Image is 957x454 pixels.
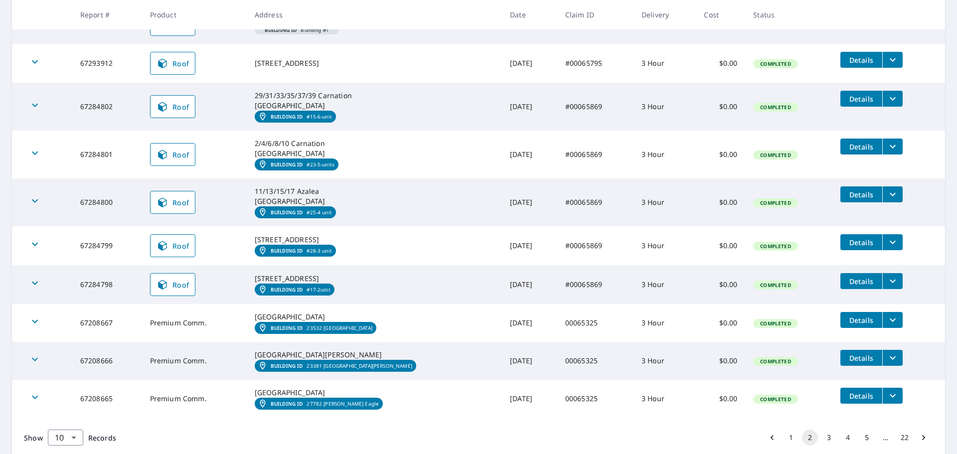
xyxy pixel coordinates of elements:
span: Details [846,391,876,401]
button: Go to previous page [764,430,780,446]
button: filesDropdownBtn-67284802 [882,91,903,107]
td: 67284800 [72,178,142,226]
td: 67293912 [72,44,142,83]
a: Roof [150,273,196,296]
span: Details [846,55,876,65]
div: 10 [48,424,83,452]
button: Go to page 1 [783,430,799,446]
nav: pagination navigation [763,430,933,446]
em: Building ID [271,401,303,407]
td: 3 Hour [634,380,696,418]
td: 67208667 [72,304,142,342]
em: Building ID [265,27,297,32]
td: Premium Comm. [142,342,247,380]
td: 3 Hour [634,342,696,380]
td: [DATE] [502,342,557,380]
td: $0.00 [696,226,745,265]
div: 29/31/33/35/37/39 Carnation [GEOGRAPHIC_DATA] [255,91,494,111]
em: Building ID [271,325,303,331]
td: [DATE] [502,265,557,304]
td: [DATE] [502,178,557,226]
span: Roof [157,57,189,69]
button: detailsBtn-67208665 [840,388,882,404]
a: Building ID#28-3 unit [255,245,336,257]
div: [STREET_ADDRESS] [255,58,494,68]
button: filesDropdownBtn-67293912 [882,52,903,68]
div: Show 10 records [48,430,83,446]
td: 3 Hour [634,304,696,342]
button: Go to page 5 [859,430,875,446]
span: Show [24,433,43,443]
a: Building ID#23-5-units [255,158,338,170]
td: 00065325 [557,380,634,418]
td: 00065325 [557,304,634,342]
span: Details [846,315,876,325]
div: [GEOGRAPHIC_DATA][PERSON_NAME] [255,350,494,360]
span: Completed [754,151,797,158]
a: Building ID23381 [GEOGRAPHIC_DATA][PERSON_NAME] [255,360,416,372]
td: $0.00 [696,380,745,418]
em: Building ID [271,363,303,369]
span: Completed [754,60,797,67]
div: [GEOGRAPHIC_DATA] [255,388,494,398]
div: [STREET_ADDRESS] [255,274,494,284]
button: Go to page 4 [840,430,856,446]
td: $0.00 [696,178,745,226]
span: Roof [157,149,189,160]
td: #00065869 [557,265,634,304]
span: Completed [754,320,797,327]
em: Building ID [271,248,303,254]
td: 3 Hour [634,226,696,265]
button: filesDropdownBtn-67208667 [882,312,903,328]
td: 67284801 [72,131,142,178]
button: Go to page 22 [897,430,913,446]
td: Premium Comm. [142,304,247,342]
span: Details [846,238,876,247]
td: $0.00 [696,44,745,83]
td: #00065869 [557,83,634,131]
button: detailsBtn-67284801 [840,139,882,154]
span: Completed [754,104,797,111]
a: Building ID#17-2unit [255,284,334,296]
div: … [878,433,894,443]
div: 11/13/15/17 Azalea [GEOGRAPHIC_DATA] [255,186,494,206]
td: 67284798 [72,265,142,304]
span: Roof [157,196,189,208]
td: 67284799 [72,226,142,265]
td: [DATE] [502,44,557,83]
button: filesDropdownBtn-67284801 [882,139,903,154]
span: Roof [157,240,189,252]
span: Roof [157,279,189,291]
button: Go to next page [916,430,932,446]
td: [DATE] [502,83,557,131]
td: #00065869 [557,226,634,265]
a: Roof [150,52,196,75]
button: detailsBtn-67208667 [840,312,882,328]
span: Completed [754,358,797,365]
span: Completed [754,199,797,206]
a: Roof [150,234,196,257]
button: Go to page 3 [821,430,837,446]
td: #00065869 [557,178,634,226]
span: Building #1 [259,27,335,32]
button: detailsBtn-67284802 [840,91,882,107]
span: Roof [157,101,189,113]
button: filesDropdownBtn-67284798 [882,273,903,289]
em: Building ID [271,114,303,120]
button: detailsBtn-67208666 [840,350,882,366]
button: filesDropdownBtn-67208665 [882,388,903,404]
td: 3 Hour [634,178,696,226]
span: Completed [754,396,797,403]
span: Details [846,277,876,286]
td: $0.00 [696,342,745,380]
span: Details [846,190,876,199]
em: Building ID [271,209,303,215]
td: [DATE] [502,226,557,265]
td: $0.00 [696,131,745,178]
a: Building ID27782 [PERSON_NAME] Eagle [255,398,383,410]
a: Roof [150,143,196,166]
td: 3 Hour [634,131,696,178]
button: detailsBtn-67293912 [840,52,882,68]
td: 67208665 [72,380,142,418]
td: 3 Hour [634,83,696,131]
